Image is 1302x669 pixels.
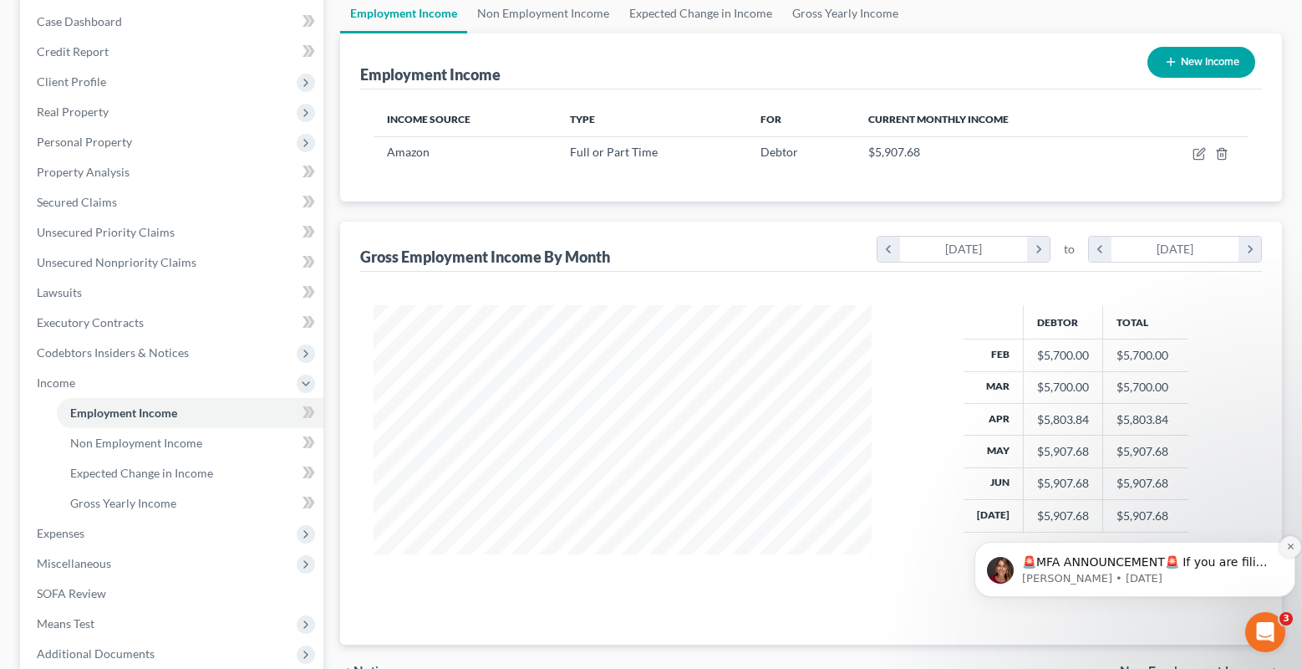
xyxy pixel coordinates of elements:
[37,375,75,390] span: Income
[360,247,610,267] div: Gross Employment Income By Month
[23,187,323,217] a: Secured Claims
[37,135,132,149] span: Personal Property
[23,157,323,187] a: Property Analysis
[1037,443,1089,460] div: $5,907.68
[964,436,1024,467] th: May
[37,646,155,661] span: Additional Documents
[37,616,94,631] span: Means Test
[387,145,430,159] span: Amazon
[37,105,109,119] span: Real Property
[1037,475,1089,492] div: $5,907.68
[1089,237,1111,262] i: chevron_left
[23,248,323,278] a: Unsecured Nonpriority Claims
[1037,347,1089,364] div: $5,700.00
[1027,237,1050,262] i: chevron_right
[57,488,323,518] a: Gross Yearly Income
[37,74,106,89] span: Client Profile
[1024,305,1103,339] th: Debtor
[1279,612,1293,626] span: 3
[70,436,202,450] span: Non Employment Income
[1064,241,1075,258] span: to
[760,113,781,125] span: For
[964,403,1024,435] th: Apr
[387,113,470,125] span: Income Source
[1103,340,1188,371] td: $5,700.00
[1037,411,1089,428] div: $5,803.84
[868,145,920,159] span: $5,907.68
[37,285,82,299] span: Lawsuits
[70,496,176,510] span: Gross Yearly Income
[964,500,1024,532] th: [DATE]
[23,278,323,308] a: Lawsuits
[37,556,111,570] span: Miscellaneous
[570,145,658,159] span: Full or Part Time
[1103,500,1188,532] td: $5,907.68
[1103,436,1188,467] td: $5,907.68
[1103,467,1188,499] td: $5,907.68
[877,237,900,262] i: chevron_left
[70,406,177,420] span: Employment Income
[37,165,130,179] span: Property Analysis
[23,217,323,248] a: Unsecured Priority Claims
[1103,305,1188,339] th: Total
[1103,371,1188,403] td: $5,700.00
[570,113,595,125] span: Type
[37,345,189,360] span: Codebtors Insiders & Notices
[964,371,1024,403] th: Mar
[1037,379,1089,396] div: $5,700.00
[37,225,175,239] span: Unsecured Priority Claims
[37,195,117,209] span: Secured Claims
[1245,612,1285,652] iframe: Intercom live chat
[1238,237,1261,262] i: chevron_right
[23,308,323,338] a: Executory Contracts
[760,145,798,159] span: Debtor
[37,315,144,329] span: Executory Contracts
[37,586,106,600] span: SOFA Review
[900,237,1028,262] div: [DATE]
[57,428,323,458] a: Non Employment Income
[70,466,213,480] span: Expected Change in Income
[968,507,1302,624] iframe: Intercom notifications message
[37,44,109,59] span: Credit Report
[964,340,1024,371] th: Feb
[1103,403,1188,435] td: $5,803.84
[1111,237,1239,262] div: [DATE]
[868,113,1009,125] span: Current Monthly Income
[1147,47,1255,78] button: New Income
[37,526,84,540] span: Expenses
[964,467,1024,499] th: Jun
[57,398,323,428] a: Employment Income
[37,14,122,28] span: Case Dashboard
[57,458,323,488] a: Expected Change in Income
[37,255,196,269] span: Unsecured Nonpriority Claims
[360,64,501,84] div: Employment Income
[23,7,323,37] a: Case Dashboard
[23,37,323,67] a: Credit Report
[23,579,323,609] a: SOFA Review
